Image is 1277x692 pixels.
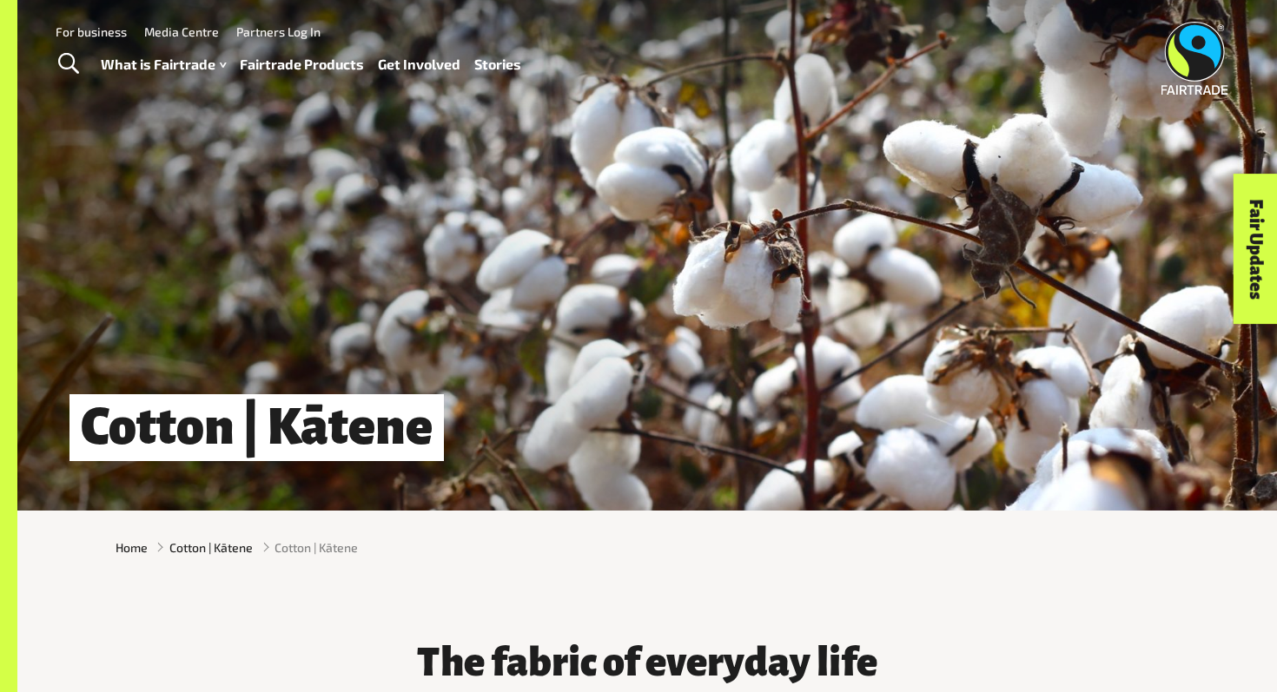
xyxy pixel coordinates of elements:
h3: The fabric of everyday life [387,641,908,684]
img: Fairtrade Australia New Zealand logo [1161,22,1228,95]
a: Partners Log In [236,24,321,39]
a: Cotton | Kātene [169,538,253,557]
a: Fairtrade Products [240,52,364,77]
span: Cotton | Kātene [275,538,358,557]
h1: Cotton | Kātene [69,394,444,461]
a: What is Fairtrade [101,52,226,77]
a: Get Involved [378,52,460,77]
a: Stories [474,52,521,77]
a: Media Centre [144,24,219,39]
a: Home [116,538,148,557]
a: Toggle Search [47,43,89,86]
a: For business [56,24,127,39]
